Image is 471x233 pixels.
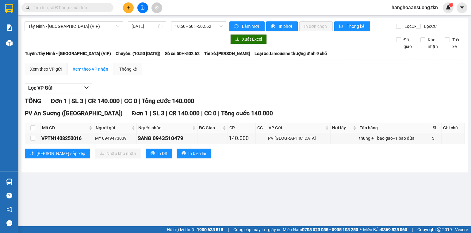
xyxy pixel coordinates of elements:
button: syncLàm mới [229,21,265,31]
span: Chuyến: (10:50 [DATE]) [116,50,160,57]
td: PV Tây Ninh [267,133,331,144]
button: printerIn phơi [266,21,298,31]
span: question-circle [6,193,12,198]
span: CC 0 [204,110,216,117]
button: aim [151,2,162,13]
span: Loại xe: Limousine thượng đỉnh 9 chỗ [255,50,327,57]
span: 1 [450,3,452,7]
div: VPTN1408250016 [41,135,93,142]
span: Kho nhận [425,36,440,50]
span: ĐC Giao [199,124,221,131]
span: printer [151,151,155,156]
b: Tuyến: Tây Ninh - [GEOGRAPHIC_DATA] (VIP) [25,51,111,56]
span: plus [126,6,131,10]
span: Tây Ninh - Sài Gòn (VIP) [28,22,119,31]
span: Lọc CC [422,23,438,30]
span: | [228,226,229,233]
span: ⚪️ [360,228,362,231]
button: bar-chartThống kê [334,21,370,31]
strong: 0369 525 060 [381,227,407,232]
th: Tên hàng [358,123,431,133]
span: Xuất Excel [242,36,262,43]
span: down [84,85,89,90]
button: caret-down [457,2,467,13]
div: Xem theo VP gửi [30,66,62,72]
div: 3 [432,135,440,142]
span: Lọc CR [402,23,418,30]
td: VPTN1408250016 [40,133,94,144]
div: SANG 0943510479 [138,134,196,142]
span: bar-chart [339,24,344,29]
button: printerIn biên lai [177,149,211,158]
span: SL 3 [71,97,83,105]
span: printer [271,24,276,29]
span: CC 0 [124,97,137,105]
input: 14/08/2025 [132,23,157,30]
th: Ghi chú [442,123,465,133]
button: downloadNhập kho nhận [95,149,141,158]
button: sort-ascending[PERSON_NAME] sắp xếp [25,149,90,158]
span: VP Gửi [269,124,324,131]
span: Làm mới [242,23,260,30]
span: sort-ascending [30,151,34,156]
button: plus [123,2,134,13]
button: file-add [137,2,148,13]
span: CR 140.000 [88,97,120,105]
img: warehouse-icon [6,40,13,46]
span: 10:50 - 50H-502.62 [175,22,223,31]
span: Miền Bắc [363,226,407,233]
span: Cung cấp máy in - giấy in: [233,226,281,233]
input: Tìm tên, số ĐT hoặc mã đơn [34,4,106,11]
span: sync [234,24,239,29]
th: CC [256,123,267,133]
span: | [166,110,167,117]
span: In biên lai [188,150,206,157]
span: Đã giao [401,36,416,50]
div: thùng +1 bao gạo+1 bao dừa [359,135,430,142]
img: solution-icon [6,24,13,31]
span: SL 3 [153,110,164,117]
th: SL [431,123,442,133]
span: Tổng cước 140.000 [221,110,273,117]
span: hanghoaansuong.tkn [387,4,443,11]
span: TỔNG [25,97,41,105]
span: | [201,110,203,117]
div: Thống kê [119,66,137,72]
span: | [121,97,123,105]
span: CR 140.000 [169,110,200,117]
span: Mã GD [42,124,88,131]
img: icon-new-feature [446,5,451,10]
img: warehouse-icon [6,179,13,185]
span: Tổng cước 140.000 [142,97,194,105]
span: Miền Nam [283,226,358,233]
span: In DS [157,150,167,157]
span: Trên xe [450,36,465,50]
span: Số xe: 50H-502.62 [165,50,200,57]
span: aim [155,6,159,10]
button: In đơn chọn [299,21,333,31]
button: downloadXuất Excel [230,34,267,44]
span: | [85,97,86,105]
span: Lọc VP Gửi [28,84,52,92]
div: PV [GEOGRAPHIC_DATA] [268,135,329,142]
th: CR [228,123,256,133]
button: Lọc VP Gửi [25,83,92,93]
span: [PERSON_NAME] sắp xếp [36,150,85,157]
span: | [412,226,413,233]
span: Người nhận [138,124,191,131]
span: | [68,97,70,105]
span: Đơn 1 [132,110,148,117]
span: Hỗ trợ kỹ thuật: [167,226,223,233]
span: | [218,110,220,117]
span: Nơi lấy [332,124,352,131]
button: printerIn DS [146,149,172,158]
strong: 1900 633 818 [197,227,223,232]
span: In phơi [279,23,293,30]
div: Xem theo VP nhận [73,66,108,72]
span: notification [6,206,12,212]
span: download [235,37,239,42]
span: Thống kê [347,23,365,30]
span: Người gửi [96,124,130,131]
span: file-add [140,6,145,10]
sup: 1 [449,3,453,7]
